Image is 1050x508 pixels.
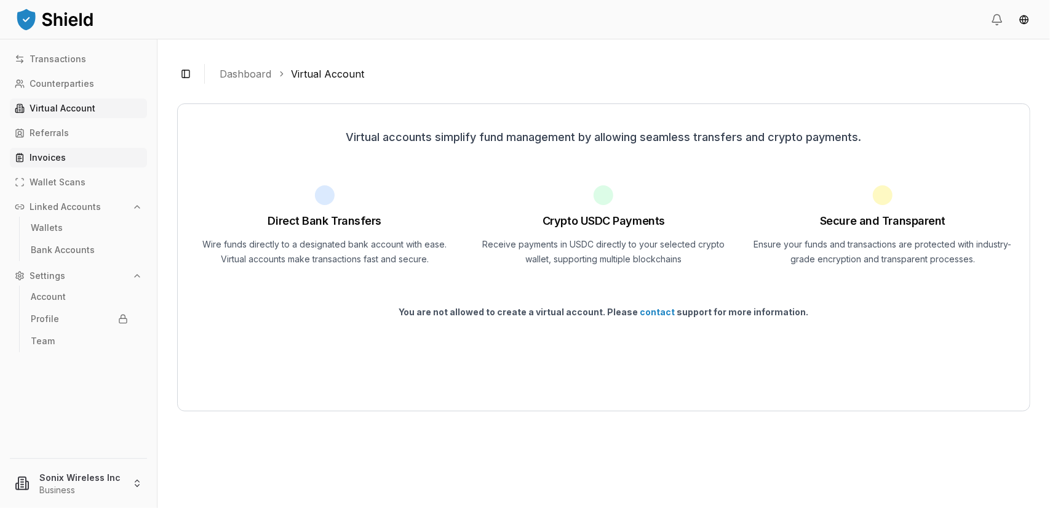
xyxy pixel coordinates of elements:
[220,67,271,81] a: Dashboard
[640,307,675,317] a: contact
[26,218,133,238] a: Wallets
[5,464,152,503] button: Sonix Wireless IncBusiness
[31,315,59,323] p: Profile
[30,203,101,211] p: Linked Accounts
[30,129,69,137] p: Referrals
[10,197,147,217] button: Linked Accounts
[30,55,86,63] p: Transactions
[399,307,640,317] span: You are not allowed to create a virtual account. Please
[10,99,147,118] a: Virtual Account
[820,212,945,230] h1: Secure and Transparent
[39,484,122,496] p: Business
[30,178,86,187] p: Wallet Scans
[31,224,63,232] p: Wallets
[30,272,65,280] p: Settings
[10,74,147,94] a: Counterparties
[193,237,457,267] p: Wire funds directly to a designated bank account with ease. Virtual accounts make transactions fa...
[30,153,66,162] p: Invoices
[472,237,736,267] p: Receive payments in USDC directly to your selected crypto wallet, supporting multiple blockchains
[10,123,147,143] a: Referrals
[26,287,133,307] a: Account
[31,292,66,301] p: Account
[543,212,665,230] h1: Crypto USDC Payments
[750,237,1015,267] p: Ensure your funds and transactions are protected with industry-grade encryption and transparent p...
[31,246,95,254] p: Bank Accounts
[220,67,1020,81] nav: breadcrumb
[26,309,133,329] a: Profile
[10,172,147,192] a: Wallet Scans
[26,240,133,260] a: Bank Accounts
[31,337,55,345] p: Team
[268,212,382,230] h1: Direct Bank Transfers
[10,148,147,167] a: Invoices
[26,331,133,351] a: Team
[39,471,122,484] p: Sonix Wireless Inc
[193,129,1015,146] p: Virtual accounts simplify fund management by allowing seamless transfers and crypto payments.
[30,104,95,113] p: Virtual Account
[10,266,147,286] button: Settings
[675,307,809,317] span: support for more information.
[291,67,364,81] a: Virtual Account
[30,79,94,88] p: Counterparties
[10,49,147,69] a: Transactions
[15,7,95,31] img: ShieldPay Logo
